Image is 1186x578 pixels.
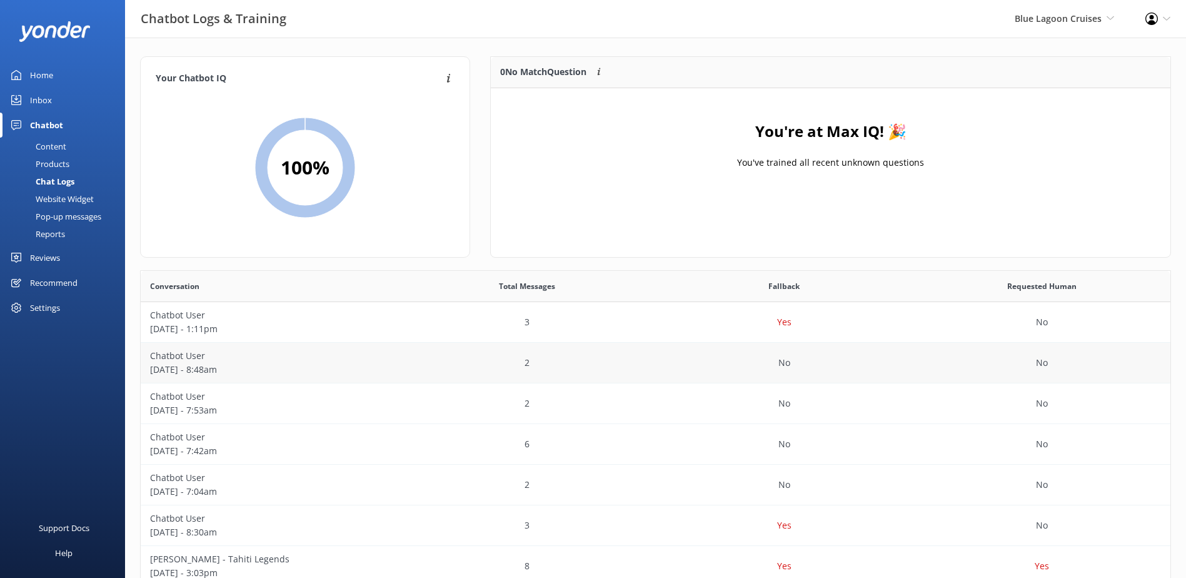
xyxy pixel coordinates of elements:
[141,343,1170,383] div: row
[8,173,74,190] div: Chat Logs
[525,559,530,573] p: 8
[8,190,94,208] div: Website Widget
[150,349,389,363] p: Chatbot User
[8,208,101,225] div: Pop-up messages
[150,525,389,539] p: [DATE] - 8:30am
[8,155,69,173] div: Products
[30,245,60,270] div: Reviews
[8,138,125,155] a: Content
[150,444,389,458] p: [DATE] - 7:42am
[778,437,790,451] p: No
[156,72,443,86] h4: Your Chatbot IQ
[141,465,1170,505] div: row
[1036,437,1048,451] p: No
[778,356,790,370] p: No
[737,156,924,170] p: You've trained all recent unknown questions
[30,63,53,88] div: Home
[150,485,389,499] p: [DATE] - 7:04am
[8,190,125,208] a: Website Widget
[30,88,52,113] div: Inbox
[1007,280,1077,292] span: Requested Human
[150,512,389,525] p: Chatbot User
[525,397,530,410] p: 2
[755,119,907,143] h4: You're at Max IQ! 🎉
[525,519,530,532] p: 3
[1036,356,1048,370] p: No
[141,383,1170,424] div: row
[525,356,530,370] p: 2
[30,270,78,295] div: Recommend
[150,471,389,485] p: Chatbot User
[1036,397,1048,410] p: No
[8,155,125,173] a: Products
[777,519,792,532] p: Yes
[1036,519,1048,532] p: No
[8,225,125,243] a: Reports
[525,437,530,451] p: 6
[1036,315,1048,329] p: No
[8,225,65,243] div: Reports
[8,208,125,225] a: Pop-up messages
[141,302,1170,343] div: row
[525,315,530,329] p: 3
[150,322,389,336] p: [DATE] - 1:11pm
[768,280,800,292] span: Fallback
[499,280,555,292] span: Total Messages
[141,505,1170,546] div: row
[778,478,790,492] p: No
[281,153,329,183] h2: 100 %
[8,173,125,190] a: Chat Logs
[141,9,286,29] h3: Chatbot Logs & Training
[30,113,63,138] div: Chatbot
[150,308,389,322] p: Chatbot User
[777,315,792,329] p: Yes
[491,88,1170,213] div: grid
[141,424,1170,465] div: row
[1015,13,1102,24] span: Blue Lagoon Cruises
[39,515,89,540] div: Support Docs
[19,21,91,42] img: yonder-white-logo.png
[150,390,389,403] p: Chatbot User
[778,397,790,410] p: No
[150,280,199,292] span: Conversation
[150,552,389,566] p: [PERSON_NAME] - Tahiti Legends
[150,430,389,444] p: Chatbot User
[30,295,60,320] div: Settings
[1036,478,1048,492] p: No
[525,478,530,492] p: 2
[8,138,66,155] div: Content
[150,403,389,417] p: [DATE] - 7:53am
[777,559,792,573] p: Yes
[1035,559,1049,573] p: Yes
[55,540,73,565] div: Help
[150,363,389,377] p: [DATE] - 8:48am
[500,65,586,79] p: 0 No Match Question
